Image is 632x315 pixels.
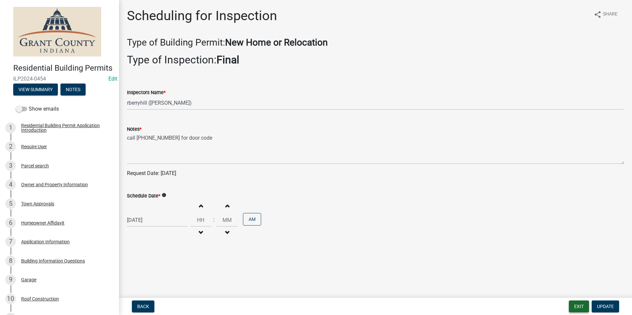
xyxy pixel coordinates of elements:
div: Building Information Questions [21,259,85,263]
span: Share [603,11,617,18]
button: Exit [569,300,589,312]
div: Owner and Property Information [21,182,88,187]
div: 10 [5,294,16,304]
strong: New Home or Relocation [225,37,328,48]
div: Homeowner Affidavit [21,221,64,225]
div: 6 [5,218,16,228]
div: Town Approvals [21,201,54,206]
span: ILP2024-0454 [13,76,106,82]
div: Garage [21,277,36,282]
label: Inspectors Name [127,90,166,95]
div: 9 [5,274,16,285]
div: 8 [5,256,16,266]
div: Application Information [21,239,70,244]
div: : [211,216,217,224]
h1: Scheduling for Inspection [127,8,277,24]
div: 3 [5,160,16,171]
img: Grant County, Indiana [13,7,101,56]
span: Back [137,304,149,309]
button: Update [592,300,619,312]
h2: Type of Inspection: [127,53,624,66]
input: Hours [190,213,211,227]
div: 1 [5,122,16,133]
h4: Residential Building Permits [13,63,114,73]
wm-modal-confirm: Edit Application Number [108,76,117,82]
wm-modal-confirm: Summary [13,87,58,92]
div: 5 [5,198,16,209]
h3: Type of Building Permit: [127,37,624,48]
a: Edit [108,76,117,82]
p: Request Date: [DATE] [127,169,624,177]
input: mm/dd/yyyy [127,213,187,227]
i: share [594,11,602,18]
button: Back [132,300,154,312]
div: 2 [5,141,16,152]
strong: Final [217,53,239,66]
div: Require User [21,144,47,149]
div: Residential Building Permit Application Introduction [21,123,108,132]
label: Schedule Date [127,194,160,198]
span: Update [597,304,614,309]
div: 7 [5,236,16,247]
button: View Summary [13,84,58,95]
button: Notes [60,84,86,95]
div: Parcel search [21,163,49,168]
label: Show emails [16,105,59,113]
i: info [162,193,166,197]
wm-modal-confirm: Notes [60,87,86,92]
button: AM [243,213,261,226]
input: Minutes [217,213,238,227]
button: shareShare [588,8,623,21]
label: Notes [127,127,141,132]
div: 4 [5,179,16,190]
div: Roof Construction [21,297,59,301]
